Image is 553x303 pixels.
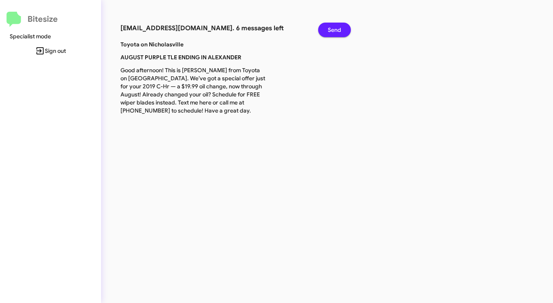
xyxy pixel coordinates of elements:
a: Bitesize [6,12,58,27]
b: Toyota on Nicholasville [120,41,184,48]
p: Good afternoon! This is [PERSON_NAME] from Toyota on [GEOGRAPHIC_DATA]. We’ve got a special offer... [114,66,272,115]
span: Send [328,23,341,37]
button: Send [318,23,351,37]
b: AUGUST PURPLE TLE ENDING IN ALEXANDER [120,54,241,61]
h3: [EMAIL_ADDRESS][DOMAIN_NAME]. 6 messages left [120,23,306,34]
span: Sign out [6,44,95,58]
